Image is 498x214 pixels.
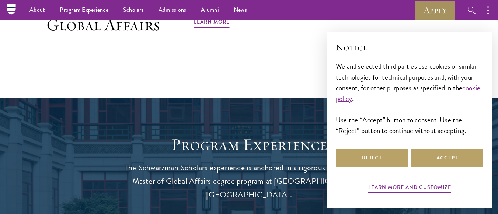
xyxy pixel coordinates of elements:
h2: Notice [336,41,483,54]
div: We and selected third parties use cookies or similar technologies for technical purposes and, wit... [336,61,483,136]
p: The Schwarzman Scholars experience is anchored in a rigorous and immersive Master of Global Affai... [116,161,382,202]
a: cookie policy [336,83,481,104]
button: Accept [411,149,483,167]
a: Learn More [194,17,230,29]
button: Learn more and customize [368,183,451,194]
h1: Program Experience [116,134,382,155]
button: Reject [336,149,408,167]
